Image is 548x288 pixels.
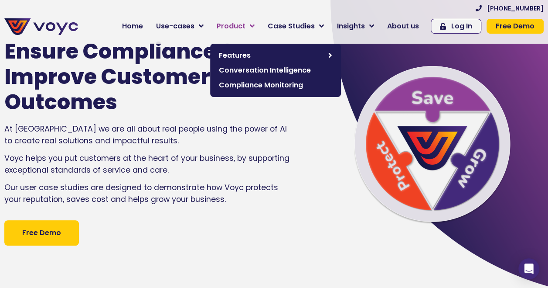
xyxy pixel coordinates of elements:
a: Free Demo [4,220,79,246]
span: Use-cases [156,21,194,31]
span: Free Demo [22,228,61,238]
img: voyc-full-logo [4,18,78,35]
a: Insights [330,17,381,35]
span: Conversation Intelligence [219,65,332,76]
span: Compliance Monitoring [219,80,332,90]
a: Home [116,17,150,35]
span: Features [219,50,324,61]
a: Product [210,17,261,35]
span: Log In [451,23,472,30]
span: Case Studies [268,21,315,31]
span: [PHONE_NUMBER] [487,5,544,11]
h1: Ensure Compliance & Improve Customer Outcomes [4,39,266,115]
span: Home [122,21,143,31]
a: [PHONE_NUMBER] [476,5,544,11]
p: Voyc helps you put customers at the heart of your business, by supporting exceptional standards o... [4,153,292,176]
a: Conversation Intelligence [214,63,337,78]
p: At [GEOGRAPHIC_DATA] we are all about real people using the power of AI to create real solutions ... [4,123,292,146]
span: Product [217,21,245,31]
a: About us [381,17,425,35]
span: Phone [111,35,133,45]
div: Open Intercom Messenger [518,258,539,279]
span: Job title [111,71,141,81]
a: Case Studies [261,17,330,35]
a: Features [214,48,337,63]
span: Insights [337,21,365,31]
span: Free Demo [496,23,534,30]
p: Our user case studies are designed to demonstrate how Voyc protects your reputation, saves cost a... [4,182,292,205]
a: Free Demo [487,19,544,34]
span: About us [387,21,419,31]
a: Use-cases [150,17,210,35]
a: Log In [431,19,481,34]
a: Compliance Monitoring [214,78,337,93]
